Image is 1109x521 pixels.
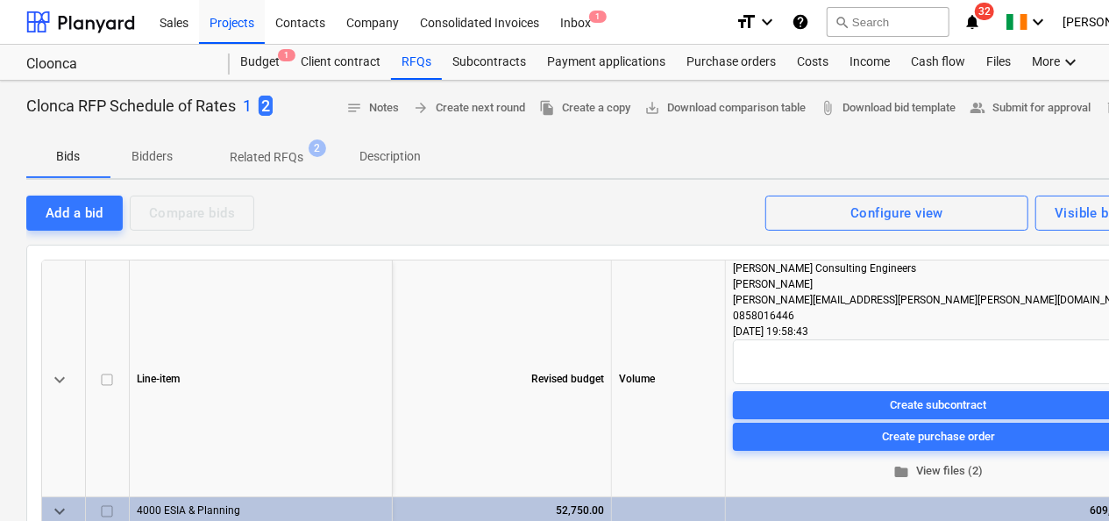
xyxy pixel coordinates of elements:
[900,45,976,80] a: Cash flow
[359,147,421,166] p: Description
[413,98,525,118] span: Create next round
[736,11,757,32] i: format_size
[976,45,1021,80] a: Files
[589,11,607,23] span: 1
[970,98,1091,118] span: Submit for approval
[975,3,994,20] span: 32
[442,45,537,80] a: Subcontracts
[230,45,290,80] div: Budget
[309,139,326,157] span: 2
[539,98,630,118] span: Create a copy
[820,100,835,116] span: attach_file
[813,95,963,122] a: Download bid template
[532,95,637,122] button: Create a copy
[757,11,778,32] i: keyboard_arrow_down
[243,96,252,117] p: 1
[676,45,786,80] a: Purchase orders
[963,11,981,32] i: notifications
[882,427,995,447] div: Create purchase order
[1027,11,1049,32] i: keyboard_arrow_down
[26,196,123,231] button: Add a bid
[827,7,949,37] button: Search
[765,196,1028,231] button: Configure view
[290,45,391,80] a: Client contract
[612,260,726,497] div: Volume
[346,100,362,116] span: notes
[413,100,429,116] span: arrow_forward
[644,98,806,118] span: Download comparison table
[47,147,89,166] p: Bids
[786,45,839,80] a: Costs
[132,147,174,166] p: Bidders
[891,396,987,416] div: Create subcontract
[339,95,406,122] button: Notes
[259,95,273,118] button: 2
[243,95,252,118] button: 1
[894,463,910,479] span: folder
[230,45,290,80] a: Budget1
[792,11,809,32] i: Knowledge base
[963,95,1098,122] button: Submit for approval
[46,202,103,225] div: Add a bid
[537,45,676,80] a: Payment applications
[970,100,985,116] span: people_alt
[26,55,209,74] div: Cloonca
[230,148,303,167] p: Related RFQs
[49,369,70,390] span: keyboard_arrow_down
[1021,437,1109,521] iframe: Chat Widget
[406,95,532,122] button: Create next round
[346,98,399,118] span: Notes
[850,202,943,225] div: Configure view
[26,96,236,117] p: Clonca RFP Schedule of Rates
[539,100,555,116] span: file_copy
[644,100,660,116] span: save_alt
[259,96,273,116] span: 2
[278,49,295,61] span: 1
[130,260,393,497] div: Line-item
[637,95,813,122] a: Download comparison table
[1021,45,1091,80] div: More
[835,15,849,29] span: search
[839,45,900,80] a: Income
[1060,52,1081,73] i: keyboard_arrow_down
[820,98,956,118] span: Download bid template
[391,45,442,80] a: RFQs
[393,260,612,497] div: Revised budget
